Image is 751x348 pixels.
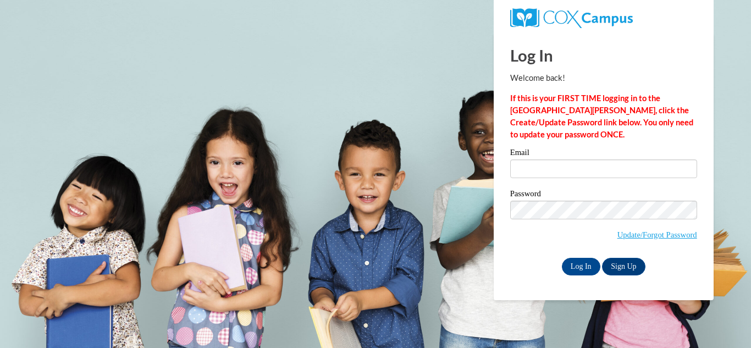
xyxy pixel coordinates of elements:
[510,72,697,84] p: Welcome back!
[602,258,645,275] a: Sign Up
[510,190,697,201] label: Password
[510,93,693,139] strong: If this is your FIRST TIME logging in to the [GEOGRAPHIC_DATA][PERSON_NAME], click the Create/Upd...
[562,258,600,275] input: Log In
[617,230,697,239] a: Update/Forgot Password
[510,44,697,67] h1: Log In
[510,148,697,159] label: Email
[510,13,633,22] a: COX Campus
[510,8,633,28] img: COX Campus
